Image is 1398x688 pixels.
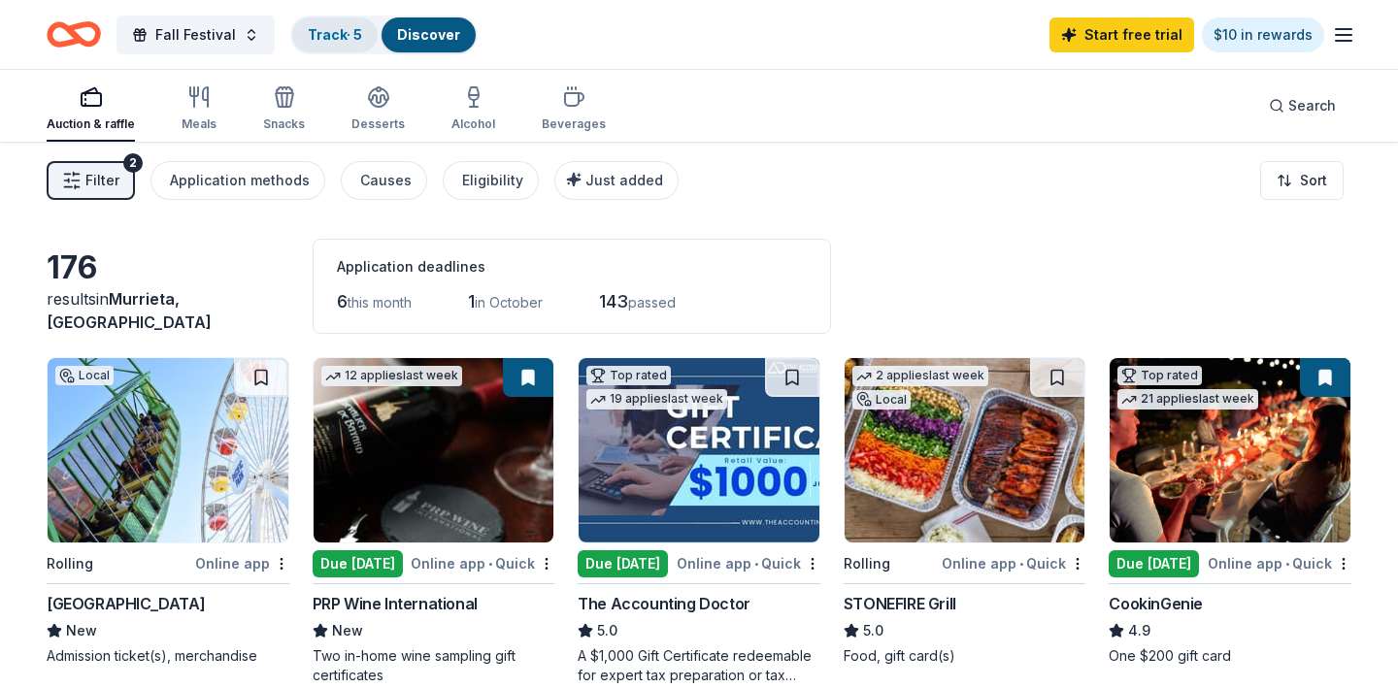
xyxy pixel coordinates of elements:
img: Image for Pacific Park [48,358,288,542]
div: Eligibility [462,169,523,192]
div: Application methods [170,169,310,192]
span: 4.9 [1128,619,1150,642]
div: Local [55,366,114,385]
span: Just added [585,172,663,188]
div: Due [DATE] [578,550,668,577]
div: 21 applies last week [1117,389,1258,410]
img: Image for PRP Wine International [314,358,554,542]
div: Auction & raffle [47,116,135,132]
span: • [488,556,492,572]
div: Rolling [47,552,93,575]
a: Track· 5 [308,26,362,43]
span: 5.0 [597,619,617,642]
span: Murrieta, [GEOGRAPHIC_DATA] [47,289,212,332]
div: Two in-home wine sampling gift certificates [313,646,555,685]
span: passed [628,294,676,311]
a: Home [47,12,101,57]
span: in October [475,294,543,311]
button: Desserts [351,78,405,142]
span: this month [348,294,412,311]
button: Snacks [263,78,305,142]
a: Image for CookinGenieTop rated21 applieslast weekDue [DATE]Online app•QuickCookinGenie4.9One $200... [1109,357,1351,666]
div: Causes [360,169,412,192]
div: 2 applies last week [852,366,988,386]
div: Meals [182,116,216,132]
button: Just added [554,161,679,200]
div: Due [DATE] [313,550,403,577]
span: Sort [1300,169,1327,192]
span: Fall Festival [155,23,236,47]
span: 6 [337,291,348,311]
span: New [332,619,363,642]
div: Online app [195,551,289,575]
div: A $1,000 Gift Certificate redeemable for expert tax preparation or tax resolution services—recipi... [578,646,820,685]
span: • [1019,556,1023,572]
div: [GEOGRAPHIC_DATA] [47,592,205,615]
a: Image for The Accounting DoctorTop rated19 applieslast weekDue [DATE]Online app•QuickThe Accounti... [578,357,820,685]
span: • [1285,556,1289,572]
div: Online app Quick [1208,551,1351,575]
span: New [66,619,97,642]
button: Causes [341,161,427,200]
a: Discover [397,26,460,43]
div: Online app Quick [411,551,554,575]
div: Top rated [1117,366,1202,385]
button: Auction & raffle [47,78,135,142]
div: PRP Wine International [313,592,478,615]
button: Fall Festival [116,16,275,54]
span: 5.0 [863,619,883,642]
div: Desserts [351,116,405,132]
div: Snacks [263,116,305,132]
div: Top rated [586,366,671,385]
div: Beverages [542,116,606,132]
div: Alcohol [451,116,495,132]
div: Online app Quick [942,551,1085,575]
img: Image for CookinGenie [1110,358,1350,542]
div: Food, gift card(s) [844,646,1086,666]
img: Image for The Accounting Doctor [579,358,819,542]
a: Start free trial [1049,17,1194,52]
span: • [754,556,758,572]
div: Rolling [844,552,890,575]
span: 1 [468,291,475,311]
button: Application methods [150,161,325,200]
span: Search [1288,94,1336,117]
span: in [47,289,212,332]
div: 12 applies last week [321,366,462,386]
button: Filter2 [47,161,135,200]
span: 143 [599,291,628,311]
a: Image for Pacific ParkLocalRollingOnline app[GEOGRAPHIC_DATA]NewAdmission ticket(s), merchandise [47,357,289,666]
div: Due [DATE] [1109,550,1199,577]
button: Sort [1260,161,1344,200]
span: Filter [85,169,119,192]
div: One $200 gift card [1109,646,1351,666]
button: Search [1253,86,1351,125]
button: Beverages [542,78,606,142]
div: Application deadlines [337,255,807,278]
div: Admission ticket(s), merchandise [47,646,289,666]
a: $10 in rewards [1202,17,1324,52]
div: 2 [123,153,143,173]
div: Local [852,390,911,410]
a: Image for STONEFIRE Grill2 applieslast weekLocalRollingOnline app•QuickSTONEFIRE Grill5.0Food, gi... [844,357,1086,666]
div: Online app Quick [677,551,820,575]
div: 176 [47,248,289,287]
button: Track· 5Discover [290,16,478,54]
div: The Accounting Doctor [578,592,750,615]
button: Meals [182,78,216,142]
a: Image for PRP Wine International12 applieslast weekDue [DATE]Online app•QuickPRP Wine Internation... [313,357,555,685]
div: results [47,287,289,334]
button: Alcohol [451,78,495,142]
div: 19 applies last week [586,389,727,410]
div: STONEFIRE Grill [844,592,956,615]
button: Eligibility [443,161,539,200]
div: CookinGenie [1109,592,1203,615]
img: Image for STONEFIRE Grill [845,358,1085,542]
